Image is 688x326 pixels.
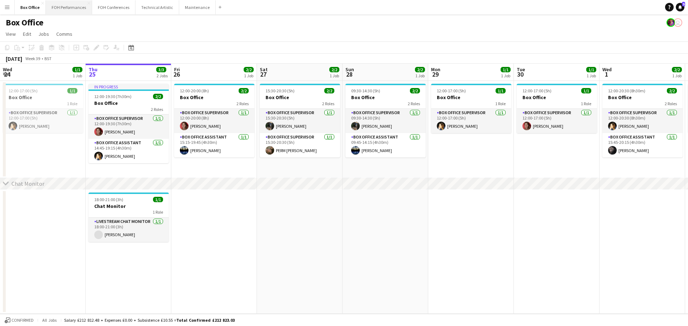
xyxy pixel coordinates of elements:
[351,88,380,93] span: 09:30-14:30 (5h)
[3,66,12,73] span: Wed
[176,317,235,323] span: Total Confirmed £212 823.03
[92,0,135,14] button: FOH Conferences
[239,88,249,93] span: 2/2
[94,94,132,99] span: 12:00-19:30 (7h30m)
[602,84,683,157] app-job-card: 12:00-20:30 (8h30m)2/2Box Office2 RolesBox Office Supervisor1/112:00-20:30 (8h30m)[PERSON_NAME]Bo...
[345,84,426,157] app-job-card: 09:30-14:30 (5h)2/2Box Office2 RolesBox Office Supervisor1/109:30-14:30 (5h)[PERSON_NAME]Box Offi...
[415,73,425,78] div: 1 Job
[53,29,75,39] a: Comms
[322,101,334,106] span: 2 Roles
[517,84,597,133] app-job-card: 12:00-17:00 (5h)1/1Box Office1 RoleBox Office Supervisor1/112:00-17:00 (5h)[PERSON_NAME]
[89,100,169,106] h3: Box Office
[496,88,506,93] span: 1/1
[667,88,677,93] span: 2/2
[602,109,683,133] app-card-role: Box Office Supervisor1/112:00-20:30 (8h30m)[PERSON_NAME]
[244,67,254,72] span: 2/2
[345,94,426,101] h3: Box Office
[72,67,82,72] span: 1/1
[89,84,169,89] div: In progress
[517,94,597,101] h3: Box Office
[516,70,525,78] span: 30
[666,18,675,27] app-user-avatar: Frazer Mclean
[6,17,43,28] h1: Box Office
[179,0,216,14] button: Maintenance
[38,31,49,37] span: Jobs
[324,88,334,93] span: 2/2
[260,66,268,73] span: Sat
[517,109,597,133] app-card-role: Box Office Supervisor1/112:00-17:00 (5h)[PERSON_NAME]
[587,73,596,78] div: 1 Job
[431,84,511,133] app-job-card: 12:00-17:00 (5h)1/1Box Office1 RoleBox Office Supervisor1/112:00-17:00 (5h)[PERSON_NAME]
[6,55,22,62] div: [DATE]
[180,88,209,93] span: 12:00-20:00 (8h)
[586,67,596,72] span: 1/1
[56,31,72,37] span: Comms
[344,70,354,78] span: 28
[260,84,340,157] app-job-card: 15:30-20:30 (5h)2/2Box Office2 RolesBox Office Supervisor1/115:30-20:30 (5h)[PERSON_NAME]Box Offi...
[44,56,52,61] div: BST
[6,31,16,37] span: View
[174,133,254,157] app-card-role: Box Office Assistant1/115:15-19:45 (4h30m)[PERSON_NAME]
[64,317,235,323] div: Salary £212 812.48 + Expenses £0.00 + Subsistence £10.55 =
[517,66,525,73] span: Tue
[501,67,511,72] span: 1/1
[266,88,295,93] span: 15:30-20:30 (5h)
[330,73,339,78] div: 1 Job
[3,84,83,133] app-job-card: 12:00-17:00 (5h)1/1Box Office1 RoleBox Office Supervisor1/112:00-17:00 (5h)[PERSON_NAME]
[24,56,42,61] span: Week 39
[431,109,511,133] app-card-role: Box Office Supervisor1/112:00-17:00 (5h)[PERSON_NAME]
[67,88,77,93] span: 1/1
[20,29,34,39] a: Edit
[345,133,426,157] app-card-role: Box Office Assistant1/109:45-14:15 (4h30m)[PERSON_NAME]
[608,88,645,93] span: 12:00-20:30 (8h30m)
[174,94,254,101] h3: Box Office
[157,73,168,78] div: 2 Jobs
[153,209,163,215] span: 1 Role
[415,67,425,72] span: 2/2
[2,70,12,78] span: 24
[495,101,506,106] span: 1 Role
[410,88,420,93] span: 2/2
[260,94,340,101] h3: Box Office
[89,203,169,209] h3: Chat Monitor
[89,115,169,139] app-card-role: Box Office Supervisor1/112:00-19:30 (7h30m)[PERSON_NAME]
[3,29,19,39] a: View
[41,317,58,323] span: All jobs
[345,66,354,73] span: Sun
[260,133,340,157] app-card-role: Box Office Supervisor1/115:30-20:30 (5h)PERM [PERSON_NAME]
[15,0,46,14] button: Box Office
[174,84,254,157] app-job-card: 12:00-20:00 (8h)2/2Box Office2 RolesBox Office Supervisor1/112:00-20:00 (8h)[PERSON_NAME]Box Offi...
[581,101,591,106] span: 1 Role
[431,66,440,73] span: Mon
[73,73,82,78] div: 1 Job
[236,101,249,106] span: 2 Roles
[345,109,426,133] app-card-role: Box Office Supervisor1/109:30-14:30 (5h)[PERSON_NAME]
[11,180,44,187] div: Chat Monitor
[431,94,511,101] h3: Box Office
[4,316,35,324] button: Confirmed
[153,94,163,99] span: 2/2
[89,66,97,73] span: Thu
[174,66,180,73] span: Fri
[602,133,683,157] app-card-role: Box Office Assistant1/115:45-20:15 (4h30m)[PERSON_NAME]
[601,70,612,78] span: 1
[94,197,123,202] span: 18:00-21:00 (3h)
[11,318,34,323] span: Confirmed
[89,193,169,242] app-job-card: 18:00-21:00 (3h)1/1Chat Monitor1 RoleLivestream Chat Monitor1/118:00-21:00 (3h)[PERSON_NAME]
[430,70,440,78] span: 29
[156,67,166,72] span: 3/3
[437,88,466,93] span: 12:00-17:00 (5h)
[522,88,551,93] span: 12:00-17:00 (5h)
[329,67,339,72] span: 2/2
[174,109,254,133] app-card-role: Box Office Supervisor1/112:00-20:00 (8h)[PERSON_NAME]
[665,101,677,106] span: 2 Roles
[46,0,92,14] button: FOH Performances
[672,73,682,78] div: 1 Job
[89,84,169,163] div: In progress12:00-19:30 (7h30m)2/2Box Office2 RolesBox Office Supervisor1/112:00-19:30 (7h30m)[PER...
[408,101,420,106] span: 2 Roles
